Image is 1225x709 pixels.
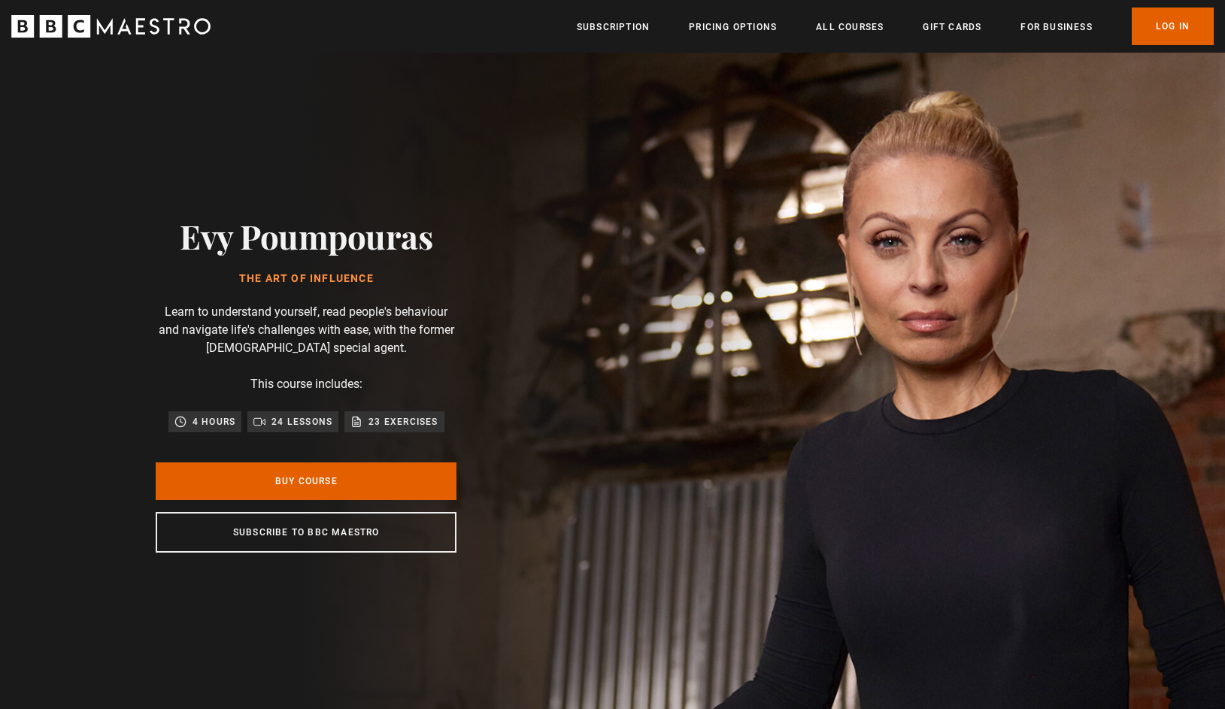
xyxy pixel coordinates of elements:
p: 4 hours [193,414,235,429]
p: 23 exercises [368,414,438,429]
a: Buy Course [156,462,456,500]
a: Gift Cards [923,20,981,35]
a: Pricing Options [689,20,777,35]
nav: Primary [577,8,1214,45]
a: Log In [1132,8,1214,45]
a: All Courses [816,20,884,35]
a: For business [1020,20,1092,35]
p: This course includes: [250,375,362,393]
svg: BBC Maestro [11,15,211,38]
p: Learn to understand yourself, read people's behaviour and navigate life's challenges with ease, w... [156,303,456,357]
p: 24 lessons [271,414,332,429]
h1: The Art of Influence [180,273,432,285]
h2: Evy Poumpouras [180,217,432,255]
a: Subscribe to BBC Maestro [156,512,456,553]
a: Subscription [577,20,650,35]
